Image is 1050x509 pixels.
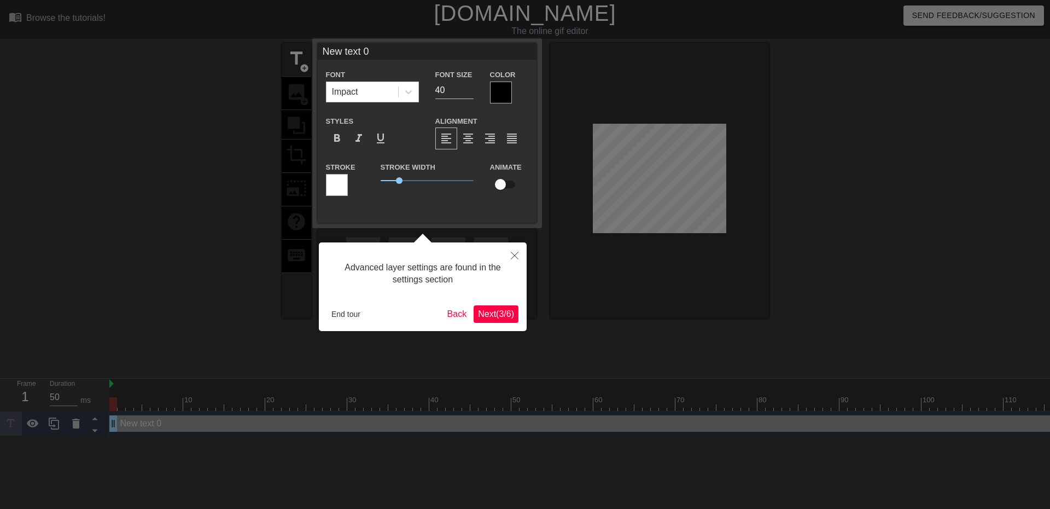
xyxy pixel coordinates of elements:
span: Next ( 3 / 6 ) [478,309,514,319]
button: Back [443,305,471,323]
div: Advanced layer settings are found in the settings section [327,251,518,297]
button: Next [474,305,518,323]
button: End tour [327,306,365,322]
button: Close [503,242,527,268]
